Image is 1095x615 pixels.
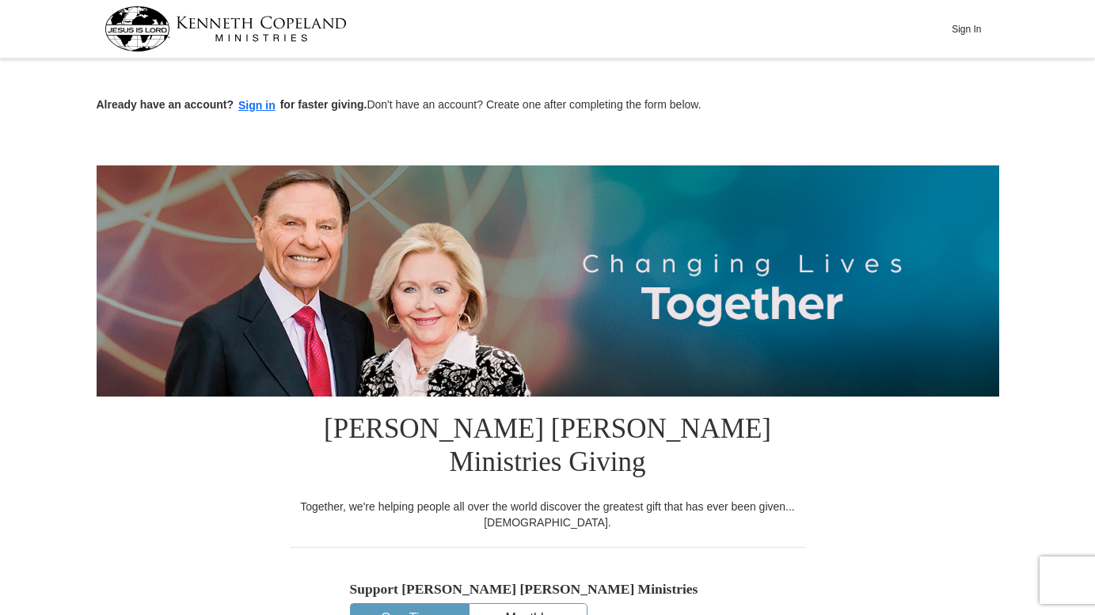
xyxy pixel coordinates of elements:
button: Sign In [943,17,990,41]
button: Sign in [234,97,280,115]
img: kcm-header-logo.svg [105,6,347,51]
div: Together, we're helping people all over the world discover the greatest gift that has ever been g... [291,499,805,530]
strong: Already have an account? for faster giving. [97,98,367,111]
h5: Support [PERSON_NAME] [PERSON_NAME] Ministries [350,581,746,598]
h1: [PERSON_NAME] [PERSON_NAME] Ministries Giving [291,397,805,499]
p: Don't have an account? Create one after completing the form below. [97,97,999,115]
